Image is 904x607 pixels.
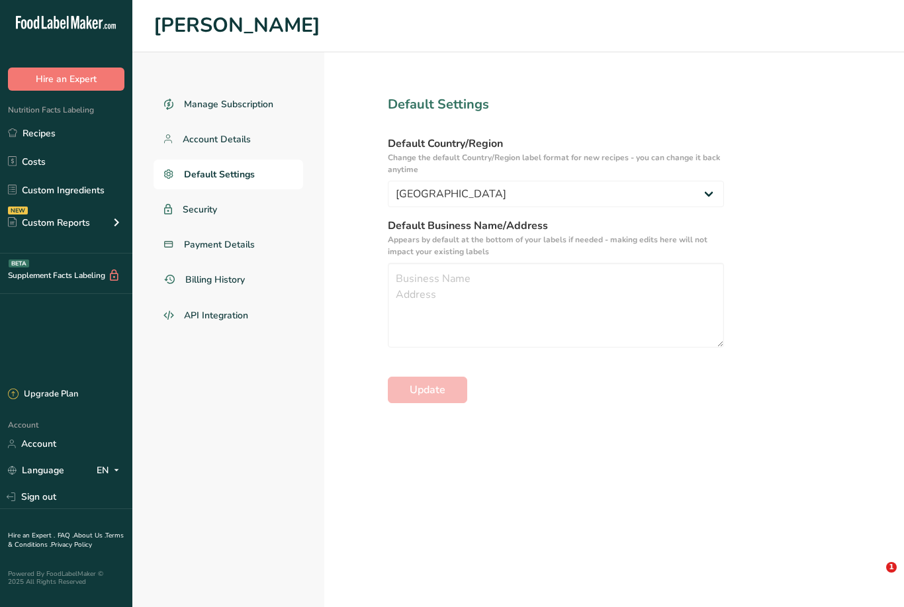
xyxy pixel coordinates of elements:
[8,531,124,549] a: Terms & Conditions .
[8,570,124,586] div: Powered By FoodLabelMaker © 2025 All Rights Reserved
[8,216,90,230] div: Custom Reports
[9,259,29,267] div: BETA
[388,136,724,152] div: Default Country/Region
[8,207,28,214] div: NEW
[73,531,105,540] a: About Us .
[154,11,883,41] h1: [PERSON_NAME]
[51,540,92,549] a: Privacy Policy
[8,459,64,482] a: Language
[184,238,255,252] span: Payment Details
[8,68,124,91] button: Hire an Expert
[388,95,724,115] div: Default Settings
[185,273,245,287] span: Billing History
[184,167,255,181] span: Default Settings
[58,531,73,540] a: FAQ .
[184,308,248,322] span: API Integration
[183,132,251,146] span: Account Details
[154,230,303,259] a: Payment Details
[154,195,303,224] a: Security
[154,89,303,119] a: Manage Subscription
[154,160,303,189] a: Default Settings
[154,300,303,332] a: API Integration
[97,463,124,479] div: EN
[388,152,724,175] div: Change the default Country/Region label format for new recipes - you can change it back anytime
[388,218,724,234] div: Default Business Name/Address
[184,97,273,111] span: Manage Subscription
[154,124,303,154] a: Account Details
[8,388,78,401] div: Upgrade Plan
[388,234,724,257] div: Appears by default at the bottom of your labels if needed - making edits here will not impact you...
[886,562,897,573] span: 1
[183,203,217,216] span: Security
[8,531,55,540] a: Hire an Expert .
[154,265,303,295] a: Billing History
[410,382,445,398] span: Update
[388,377,467,403] button: Update
[859,562,891,594] iframe: Intercom live chat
